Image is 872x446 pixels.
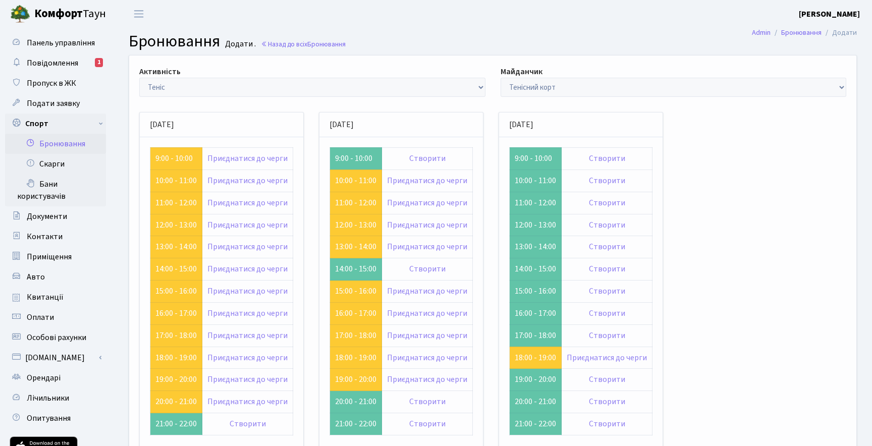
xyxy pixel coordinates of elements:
[155,175,197,186] a: 10:00 - 11:00
[330,391,382,413] td: 20:00 - 21:00
[5,53,106,73] a: Повідомлення1
[387,197,467,208] a: Приєднатися до черги
[330,258,382,281] td: 14:00 - 15:00
[335,219,376,231] a: 12:00 - 13:00
[387,352,467,363] a: Приєднатися до черги
[34,6,83,22] b: Комфорт
[387,330,467,341] a: Приєднатися до черги
[799,9,860,20] b: [PERSON_NAME]
[589,418,625,429] a: Створити
[5,227,106,247] a: Контакти
[150,413,202,435] td: 21:00 - 22:00
[230,418,266,429] a: Створити
[27,231,63,242] span: Контакти
[261,39,346,49] a: Назад до всіхБронювання
[5,247,106,267] a: Приміщення
[752,27,771,38] a: Admin
[27,78,76,89] span: Пропуск в ЖК
[510,147,562,170] td: 9:00 - 10:00
[27,292,64,303] span: Квитанції
[5,174,106,206] a: Бани користувачів
[5,388,106,408] a: Лічильники
[10,4,30,24] img: logo.png
[589,175,625,186] a: Створити
[207,352,288,363] a: Приєднатися до черги
[207,153,288,164] a: Приєднатися до черги
[207,308,288,319] a: Приєднатися до черги
[737,22,872,43] nav: breadcrumb
[387,175,467,186] a: Приєднатися до черги
[5,33,106,53] a: Панель управління
[510,170,562,192] td: 10:00 - 11:00
[409,263,446,274] a: Створити
[155,330,197,341] a: 17:00 - 18:00
[387,219,467,231] a: Приєднатися до черги
[27,393,69,404] span: Лічильники
[207,241,288,252] a: Приєднатися до черги
[5,134,106,154] a: Бронювання
[510,236,562,258] td: 13:00 - 14:00
[510,192,562,214] td: 11:00 - 12:00
[589,153,625,164] a: Створити
[589,330,625,341] a: Створити
[501,66,542,78] label: Майданчик
[129,30,220,53] span: Бронювання
[510,391,562,413] td: 20:00 - 21:00
[5,206,106,227] a: Документи
[589,308,625,319] a: Створити
[499,113,663,137] div: [DATE]
[387,374,467,385] a: Приєднатися до черги
[335,241,376,252] a: 13:00 - 14:00
[207,263,288,274] a: Приєднатися до черги
[140,113,303,137] div: [DATE]
[223,39,256,49] small: Додати .
[510,281,562,303] td: 15:00 - 16:00
[515,352,556,363] a: 18:00 - 19:00
[589,286,625,297] a: Створити
[27,332,86,343] span: Особові рахунки
[5,93,106,114] a: Подати заявку
[155,396,197,407] a: 20:00 - 21:00
[27,251,72,262] span: Приміщення
[207,330,288,341] a: Приєднатися до черги
[409,153,446,164] a: Створити
[155,374,197,385] a: 19:00 - 20:00
[335,330,376,341] a: 17:00 - 18:00
[5,307,106,327] a: Оплати
[126,6,151,22] button: Переключити навігацію
[5,267,106,287] a: Авто
[27,211,67,222] span: Документи
[155,352,197,363] a: 18:00 - 19:00
[27,98,80,109] span: Подати заявку
[409,418,446,429] a: Створити
[387,286,467,297] a: Приєднатися до черги
[307,39,346,49] span: Бронювання
[567,352,647,363] a: Приєднатися до черги
[27,312,54,323] span: Оплати
[510,413,562,435] td: 21:00 - 22:00
[5,327,106,348] a: Особові рахунки
[5,287,106,307] a: Квитанції
[387,308,467,319] a: Приєднатися до черги
[510,369,562,391] td: 19:00 - 20:00
[34,6,106,23] span: Таун
[5,73,106,93] a: Пропуск в ЖК
[27,413,71,424] span: Опитування
[5,114,106,134] a: Спорт
[799,8,860,20] a: [PERSON_NAME]
[5,368,106,388] a: Орендарі
[155,308,197,319] a: 16:00 - 17:00
[409,396,446,407] a: Створити
[207,219,288,231] a: Приєднатися до черги
[781,27,822,38] a: Бронювання
[27,58,78,69] span: Повідомлення
[822,27,857,38] li: Додати
[319,113,483,137] div: [DATE]
[95,58,103,67] div: 1
[589,197,625,208] a: Створити
[510,258,562,281] td: 14:00 - 15:00
[155,286,197,297] a: 15:00 - 16:00
[589,374,625,385] a: Створити
[155,197,197,208] a: 11:00 - 12:00
[589,241,625,252] a: Створити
